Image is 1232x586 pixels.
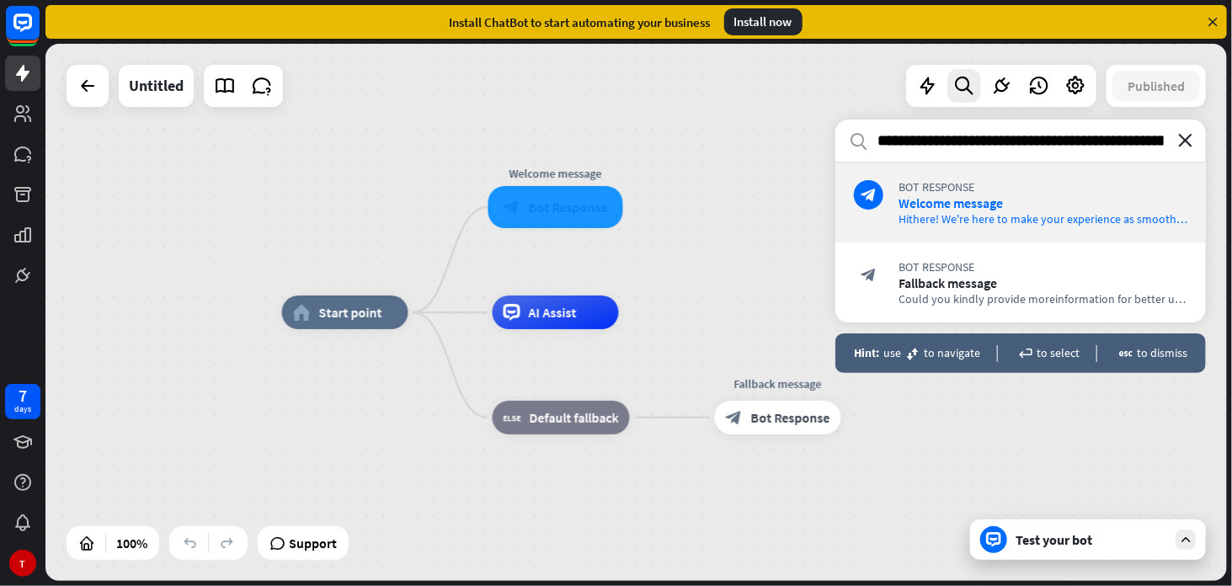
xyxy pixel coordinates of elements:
[19,388,27,403] div: 7
[480,165,632,182] div: Welcome message
[854,346,879,360] span: Hint:
[319,304,382,321] span: Start point
[1118,347,1133,360] i: escape
[845,128,871,153] i: search
[861,187,877,203] i: block_bot_response
[854,346,980,360] div: use to navigate
[905,347,920,360] i: move
[14,403,31,415] div: days
[13,7,64,57] button: Open LiveChat chat widget
[504,409,521,426] i: block_fallback
[899,259,1187,274] span: Bot Response
[726,409,743,426] i: block_bot_response
[129,65,184,107] div: Untitled
[530,409,619,426] span: Default fallback
[293,304,311,321] i: home_2
[702,376,854,392] div: Fallback message
[111,530,152,557] div: 100%
[450,14,711,30] div: Install ChatBot to start automating your business
[1015,346,1080,360] div: to select
[1114,346,1187,360] div: to dismiss
[5,384,40,419] a: 7 days
[1178,134,1192,147] i: close
[1055,291,1064,306] span: in
[751,409,830,426] span: Bot Response
[899,194,1003,211] span: Welcome message
[899,274,997,291] span: Fallback message
[289,530,337,557] span: Support
[9,550,36,577] div: T
[861,267,877,283] i: block_bot_response
[899,179,1187,194] span: Bot Response
[909,211,925,226] span: the
[1019,347,1032,360] i: enter
[1112,71,1200,101] button: Published
[529,304,577,321] span: AI Assist
[724,8,803,35] div: Install now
